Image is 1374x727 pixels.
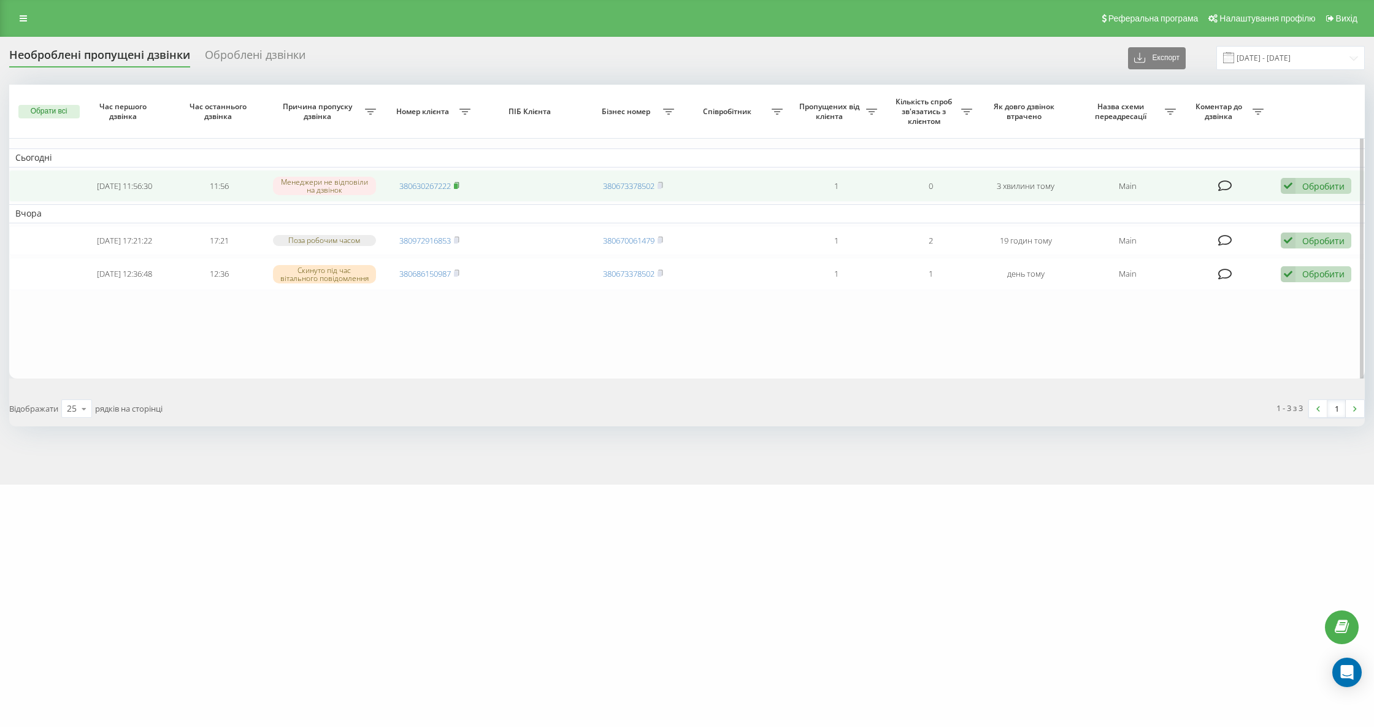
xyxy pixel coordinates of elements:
span: Пропущених від клієнта [795,102,867,121]
button: Експорт [1128,47,1186,69]
span: Бізнес номер [591,107,663,117]
a: 380670061479 [603,235,654,246]
a: 380673378502 [603,268,654,279]
span: Причина пропуску дзвінка [273,102,365,121]
td: 1 [789,170,884,202]
button: Обрати всі [18,105,80,118]
span: Співробітник [686,107,772,117]
td: 1 [883,258,978,290]
span: Як довго дзвінок втрачено [989,102,1063,121]
td: 3 хвилини тому [978,170,1073,202]
span: Відображати [9,403,58,414]
a: 380630267222 [399,180,451,191]
td: 11:56 [172,170,267,202]
td: 2 [883,226,978,256]
span: Час останнього дзвінка [182,102,256,121]
td: 12:36 [172,258,267,290]
td: 1 [789,258,884,290]
div: Оброблені дзвінки [205,48,305,67]
span: рядків на сторінці [95,403,163,414]
td: 0 [883,170,978,202]
div: Обробити [1302,268,1345,280]
span: Вихід [1336,13,1357,23]
span: Кількість спроб зв'язатись з клієнтом [889,97,961,126]
td: Main [1073,258,1182,290]
div: Поза робочим часом [273,235,375,245]
td: день тому [978,258,1073,290]
a: 380972916853 [399,235,451,246]
span: Реферальна програма [1108,13,1199,23]
td: 19 годин тому [978,226,1073,256]
div: Обробити [1302,180,1345,192]
td: Main [1073,170,1182,202]
span: Номер клієнта [388,107,460,117]
span: Час першого дзвінка [87,102,161,121]
span: Коментар до дзвінка [1188,102,1253,121]
div: Менеджери не відповіли на дзвінок [273,177,375,195]
td: Main [1073,226,1182,256]
div: Скинуто під час вітального повідомлення [273,265,375,283]
div: Необроблені пропущені дзвінки [9,48,190,67]
div: Обробити [1302,235,1345,247]
td: Сьогодні [9,148,1365,167]
div: 25 [67,402,77,415]
a: 380673378502 [603,180,654,191]
div: 1 - 3 з 3 [1276,402,1303,414]
a: 380686150987 [399,268,451,279]
div: Open Intercom Messenger [1332,658,1362,687]
td: 1 [789,226,884,256]
span: Назва схеми переадресації [1080,102,1165,121]
span: Налаштування профілю [1219,13,1315,23]
a: 1 [1327,400,1346,417]
td: Вчора [9,204,1365,223]
span: ПІБ Клієнта [488,107,574,117]
td: 17:21 [172,226,267,256]
td: [DATE] 17:21:22 [77,226,172,256]
td: [DATE] 12:36:48 [77,258,172,290]
td: [DATE] 11:56:30 [77,170,172,202]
